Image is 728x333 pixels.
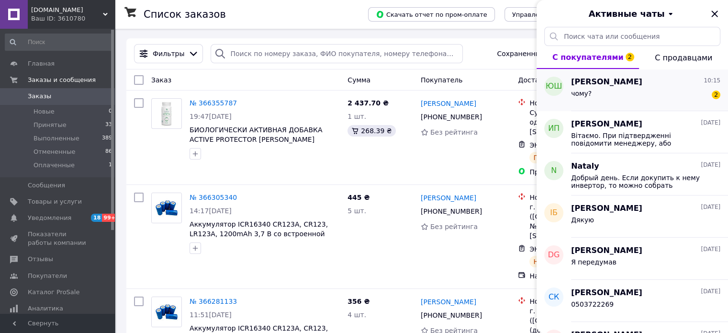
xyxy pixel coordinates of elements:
span: Оплаченные [34,161,75,170]
span: 1 [109,161,112,170]
span: [PERSON_NAME] [571,119,642,130]
span: 445 ₴ [347,194,370,201]
button: С покупателями2 [537,46,639,69]
span: [DATE] [701,287,720,296]
span: Nataly [571,161,599,172]
span: Я передумав [571,258,616,266]
span: 11:51[DATE] [190,311,232,319]
span: [DATE] [701,119,720,127]
span: Без рейтинга [430,128,478,136]
span: 4 шт. [347,311,366,319]
span: 10:15 [704,77,720,85]
span: 19:47[DATE] [190,113,232,120]
span: Активные чаты [589,8,665,20]
span: Скачать отчет по пром-оплате [376,10,487,19]
span: ІБ [550,207,558,218]
span: Сумма [347,76,370,84]
a: [PERSON_NAME] [421,297,476,307]
span: С продавцами [655,53,712,62]
div: Нова Пошта [529,98,627,108]
span: 0503722269 [571,300,614,308]
div: На пути к получателю [529,256,616,267]
span: 2 [712,91,720,99]
span: [PERSON_NAME] [571,203,642,214]
a: Фото товару [151,193,182,223]
span: 2 437.70 ₴ [347,99,389,107]
input: Поиск по номеру заказа, ФИО покупателя, номеру телефона, Email, номеру накладной [211,44,463,63]
span: Отзывы [28,255,53,264]
span: Принятые [34,121,67,129]
span: 0 [109,107,112,116]
a: БИОЛОГИЧЕСКИ АКТИВНАЯ ДОБАВКА ACTIVE PROTECTOR [PERSON_NAME] [190,126,322,143]
div: Нова Пошта [529,297,627,306]
input: Поиск чата или сообщения [544,27,720,46]
span: Покупатель [421,76,463,84]
span: [DATE] [701,203,720,211]
a: № 366281133 [190,298,237,305]
span: [PERSON_NAME] [571,245,642,256]
span: Отмененные [34,148,75,156]
div: Сумы, №2 (до 30 кг на одно место): ул. [STREET_ADDRESS] [529,108,627,137]
span: С покупателями [552,53,624,62]
span: [DATE] [701,245,720,253]
img: Фото товару [152,193,181,223]
span: Аналитика [28,304,63,313]
a: Аккумулятор ICR16340 CR123A, CR123, LR123A, 1200mAh 3,7 В со встроенной защитой [190,220,328,247]
span: Управление статусами [512,11,587,18]
span: Каталог ProSale [28,288,79,297]
span: Сообщения [28,181,65,190]
div: [PHONE_NUMBER] [419,110,484,124]
div: Планируемый [529,152,586,163]
span: Заказы и сообщения [28,76,96,84]
h1: Список заказов [144,9,226,20]
span: 1 шт. [347,113,366,120]
button: СК[PERSON_NAME][DATE]0503722269 [537,280,728,322]
button: Скачать отчет по пром-оплате [368,7,495,22]
div: Ваш ID: 3610780 [31,14,115,23]
img: Фото товару [156,99,178,128]
span: 2 [626,53,634,61]
a: Фото товару [151,98,182,129]
span: Без рейтинга [430,223,478,230]
div: 268.39 ₴ [347,125,395,137]
a: Фото товару [151,297,182,327]
span: 99+ [102,214,118,222]
span: Доставка и оплата [518,76,584,84]
span: Товары и услуги [28,197,82,206]
button: ИП[PERSON_NAME][DATE]Вітаємо. При підтвердженні повідомити менеджеру, або прописати в коментарі [537,111,728,153]
span: ЭН: 20 4004 8303 3626 [529,245,610,253]
button: DG[PERSON_NAME][DATE]Я передумав [537,238,728,280]
span: юш [546,81,562,92]
span: 14:17[DATE] [190,207,232,215]
div: г. [GEOGRAPHIC_DATA] ([GEOGRAPHIC_DATA].), №390 (до 30 кг): ул. [STREET_ADDRESS]) [529,202,627,241]
span: Главная [28,59,55,68]
span: Покупатели [28,272,67,280]
span: СК [549,292,560,303]
button: ІБ[PERSON_NAME][DATE]Дякую [537,195,728,238]
div: [PHONE_NUMBER] [419,309,484,322]
span: 33 [105,121,112,129]
span: 5 шт. [347,207,366,215]
a: [PERSON_NAME] [421,99,476,108]
div: Пром-оплата [529,167,627,177]
div: [PHONE_NUMBER] [419,205,484,218]
span: Сохраненные фильтры: [497,49,581,58]
a: [PERSON_NAME] [421,193,476,203]
a: № 366355787 [190,99,237,107]
div: Наложенный платеж [529,271,627,281]
span: N [551,165,557,176]
button: Активные чаты [563,8,701,20]
span: Фильтры [153,49,184,58]
span: Заказы [28,92,51,101]
a: № 366305340 [190,194,237,201]
button: NNataly[DATE]Добрый день. Если докупить к нему инвертор, то можно собрать полноценное бесперебойн... [537,153,728,195]
span: чому? [571,90,592,97]
span: [PERSON_NAME] [571,287,642,299]
span: Уведомления [28,214,71,222]
span: DG [548,250,560,261]
input: Поиск [5,34,113,51]
span: Дякую [571,216,594,224]
span: Новые [34,107,55,116]
img: Фото товару [152,297,181,327]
